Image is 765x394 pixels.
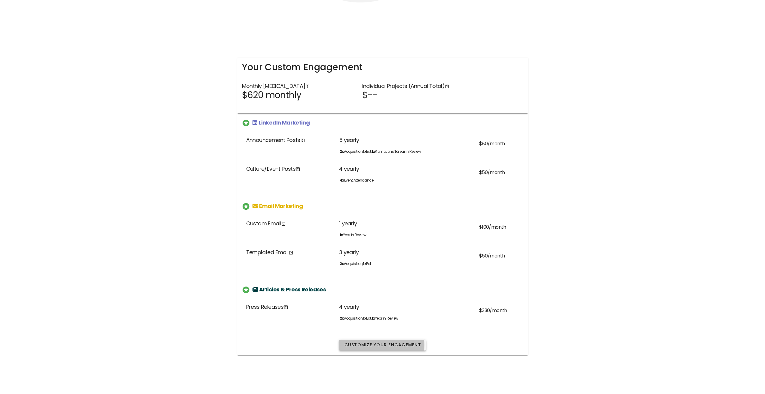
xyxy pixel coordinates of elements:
[243,164,336,181] div: Culture/Event Posts
[336,219,476,235] div: 1 yearly
[340,149,344,154] strong: 2x
[259,119,310,126] strong: LinkedIn Marketing
[363,316,366,321] strong: 1x
[339,340,426,350] button: Customize Your Engagement
[237,58,528,77] div: Your Custom Engagement
[243,248,336,264] div: Templated Email
[340,233,366,237] span: Year in Review
[336,136,476,152] div: 5 yearly
[336,302,476,319] div: 4 yearly
[363,149,366,154] strong: 1x
[359,78,479,112] div: Individual Projects (Annual Total)
[243,302,336,319] div: Press Releases
[340,149,421,154] span: Acquisition, Exit, Promotions, Year in Review
[238,78,359,112] div: Monthly [MEDICAL_DATA]
[363,261,366,266] strong: 1x
[340,262,371,266] span: Acquisition, Exit
[340,178,373,182] span: Event Attendance
[394,149,398,154] strong: 1x
[476,248,522,264] div: $50/month
[476,219,522,235] div: $100/month
[336,164,476,181] div: 4 yearly
[476,164,522,181] div: $50/month
[340,316,344,321] strong: 2x
[259,202,303,210] strong: Email Marketing
[362,91,475,100] div: $--
[344,342,421,348] span: Customize Your Engagement
[336,248,476,264] div: 3 yearly
[340,232,343,237] strong: 1x
[243,136,336,152] div: Announcement Posts
[259,286,326,293] strong: Articles & Press Releases
[340,178,344,183] strong: 4x
[340,316,398,320] span: Acquisition, Exit, Year in Review
[476,302,522,319] div: $330/month
[340,261,344,266] strong: 2x
[372,316,375,321] strong: 1x
[476,136,522,152] div: $80/month
[242,91,355,100] div: $620 monthly
[372,149,375,154] strong: 1x
[243,219,336,235] div: Custom Email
